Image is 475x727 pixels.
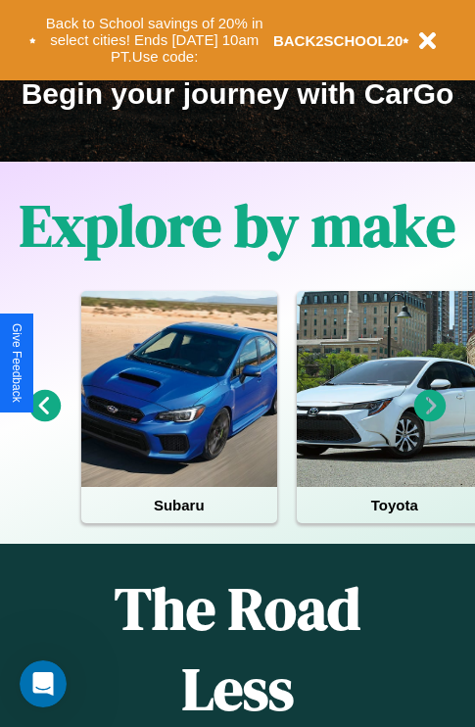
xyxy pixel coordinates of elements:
[10,323,24,403] div: Give Feedback
[20,660,67,707] iframe: Intercom live chat
[81,487,277,523] h4: Subaru
[36,10,273,71] button: Back to School savings of 20% in select cities! Ends [DATE] 10am PT.Use code:
[273,32,404,49] b: BACK2SCHOOL20
[20,185,455,266] h1: Explore by make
